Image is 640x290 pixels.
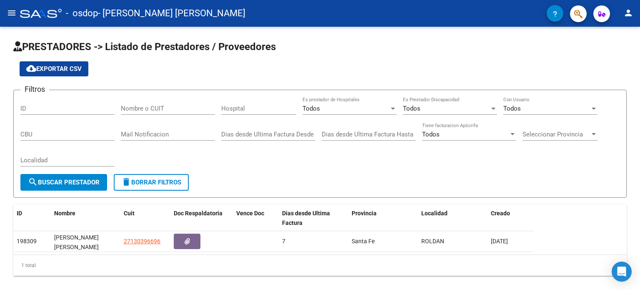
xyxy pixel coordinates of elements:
[282,238,285,245] span: 7
[17,210,22,217] span: ID
[612,262,632,282] div: Open Intercom Messenger
[491,210,510,217] span: Creado
[26,63,36,73] mat-icon: cloud_download
[174,210,222,217] span: Doc Respaldatoria
[302,105,320,112] span: Todos
[403,105,420,112] span: Todos
[17,238,37,245] span: 198309
[352,210,377,217] span: Provincia
[421,210,447,217] span: Localidad
[26,65,82,73] span: Exportar CSV
[124,238,160,245] span: 27130396696
[13,204,51,232] datatable-header-cell: ID
[623,8,633,18] mat-icon: person
[421,238,444,245] span: ROLDAN
[236,210,264,217] span: Vence Doc
[121,179,181,186] span: Borrar Filtros
[170,204,233,232] datatable-header-cell: Doc Respaldatoria
[20,61,88,76] button: Exportar CSV
[13,255,627,276] div: 1 total
[348,204,418,232] datatable-header-cell: Provincia
[522,131,590,138] span: Seleccionar Provincia
[20,174,107,191] button: Buscar Prestador
[66,4,98,23] span: - osdop
[51,204,120,232] datatable-header-cell: Nombre
[418,204,487,232] datatable-header-cell: Localidad
[13,41,276,53] span: PRESTADORES -> Listado de Prestadores / Proveedores
[114,174,189,191] button: Borrar Filtros
[279,204,348,232] datatable-header-cell: Dias desde Ultima Factura
[124,210,135,217] span: Cuit
[28,177,38,187] mat-icon: search
[54,210,75,217] span: Nombre
[7,8,17,18] mat-icon: menu
[98,4,245,23] span: - [PERSON_NAME] [PERSON_NAME]
[233,204,279,232] datatable-header-cell: Vence Doc
[282,210,330,226] span: Dias desde Ultima Factura
[120,204,170,232] datatable-header-cell: Cuit
[491,238,508,245] span: [DATE]
[503,105,521,112] span: Todos
[28,179,100,186] span: Buscar Prestador
[422,131,440,138] span: Todos
[352,238,375,245] span: Santa Fe
[54,233,117,250] div: [PERSON_NAME] [PERSON_NAME]
[487,204,533,232] datatable-header-cell: Creado
[121,177,131,187] mat-icon: delete
[20,83,49,95] h3: Filtros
